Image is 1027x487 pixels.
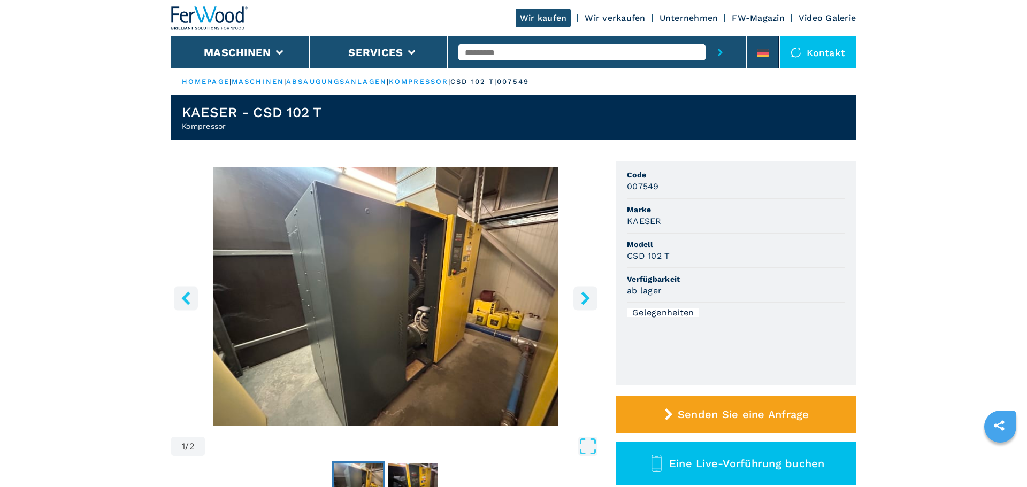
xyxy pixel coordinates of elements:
[448,78,450,86] span: |
[585,13,645,23] a: Wir verkaufen
[799,13,856,23] a: Video Galerie
[208,437,597,456] button: Open Fullscreen
[497,77,529,87] p: 007549
[516,9,571,27] a: Wir kaufen
[669,457,825,470] span: Eine Live-Vorführung buchen
[660,13,718,23] a: Unternehmen
[627,284,662,297] h3: ab lager
[780,36,856,68] div: Kontakt
[627,204,845,215] span: Marke
[174,286,198,310] button: left-button
[182,78,229,86] a: HOMEPAGE
[348,46,403,59] button: Services
[627,180,659,192] h3: 007549
[616,396,856,433] button: Senden Sie eine Anfrage
[627,239,845,250] span: Modell
[171,167,600,426] img: Kompressor KAESER CSD 102 T
[573,286,597,310] button: right-button
[627,169,845,180] span: Code
[627,250,670,262] h3: CSD 102 T
[450,77,497,87] p: csd 102 t |
[732,13,785,23] a: FW-Magazin
[182,442,185,451] span: 1
[286,78,387,86] a: absaugungsanlagen
[678,408,809,421] span: Senden Sie eine Anfrage
[791,47,801,58] img: Kontakt
[189,442,194,451] span: 2
[389,78,448,86] a: kompressor
[185,442,189,451] span: /
[387,78,389,86] span: |
[627,308,699,317] div: Gelegenheiten
[706,36,735,68] button: submit-button
[627,274,845,284] span: Verfügbarkeit
[232,78,284,86] a: maschinen
[182,104,322,121] h1: KAESER - CSD 102 T
[229,78,232,86] span: |
[982,439,1019,479] iframe: Chat
[627,215,662,227] h3: KAESER
[204,46,271,59] button: Maschinen
[182,121,322,132] h2: Kompressor
[171,167,600,426] div: Go to Slide 1
[616,442,856,485] button: Eine Live-Vorführung buchen
[284,78,286,86] span: |
[986,412,1013,439] a: sharethis
[171,6,248,30] img: Ferwood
